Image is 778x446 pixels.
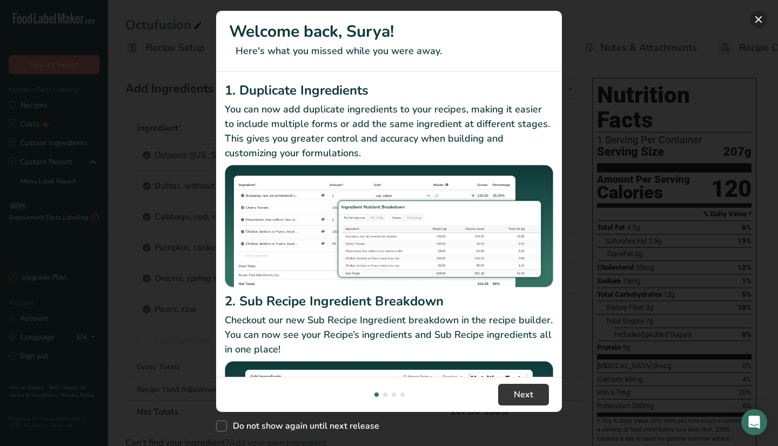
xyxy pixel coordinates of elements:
[225,165,553,288] img: Duplicate Ingredients
[225,291,553,311] h2: 2. Sub Recipe Ingredient Breakdown
[227,421,379,431] span: Do not show again until next release
[229,44,549,58] p: Here's what you missed while you were away.
[225,102,553,161] p: You can now add duplicate ingredients to your recipes, making it easier to include multiple forms...
[498,384,549,405] button: Next
[514,388,533,401] span: Next
[225,313,553,357] p: Checkout our new Sub Recipe Ingredient breakdown in the recipe builder. You can now see your Reci...
[229,19,549,44] h1: Welcome back, Surya!
[741,409,767,435] div: Open Intercom Messenger
[225,81,553,100] h2: 1. Duplicate Ingredients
